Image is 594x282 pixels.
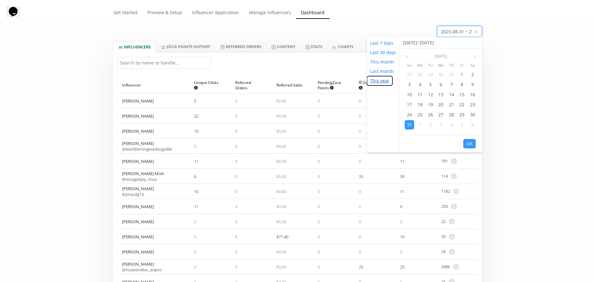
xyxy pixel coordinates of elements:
[318,249,320,255] span: 0
[142,7,187,19] a: Preview & Setup
[441,249,446,255] span: 24
[404,110,414,120] div: 24 Aug 2025
[425,69,436,80] div: 29 Jul 2025
[449,102,454,108] span: 21
[405,100,414,109] div: 17
[470,91,475,97] span: 16
[194,204,198,209] span: 11
[122,98,154,104] div: [PERSON_NAME]
[359,219,361,224] span: 0
[276,158,286,164] span: $ 0.00
[359,204,361,209] span: 0
[235,128,237,134] span: 0
[446,69,457,80] div: 31 Jul 2025
[359,264,363,270] span: 25
[359,113,361,119] span: 0
[441,203,448,209] span: 253
[405,80,414,89] div: 3
[436,80,446,90] div: 06 Aug 2025
[438,112,443,118] span: 27
[194,143,196,149] span: 0
[436,100,446,109] div: 20
[194,189,198,194] span: 10
[359,234,361,240] span: 0
[367,76,392,86] button: This year
[425,100,436,110] div: 19 Aug 2025
[235,77,266,93] div: Referred Orders
[457,120,467,130] div: 5
[194,219,196,224] span: 0
[122,267,162,273] a: @rosiestreker_aclpro
[194,249,196,255] span: 0
[403,53,411,60] button: Previous month
[441,173,448,179] span: 114
[276,249,286,255] span: $ 0.00
[467,100,478,110] div: 23 Aug 2025
[436,80,446,89] div: 6
[446,110,457,120] div: 28 Aug 2025
[418,112,423,118] span: 25
[471,81,474,87] span: 9
[276,143,286,149] span: $ 0.00
[446,80,457,90] div: 07 Aug 2025
[407,112,412,118] span: 24
[235,143,237,149] span: 0
[194,113,198,119] span: 22
[359,174,363,179] span: 33
[194,80,220,91] span: Unique Clicks
[235,174,237,179] span: 0
[428,71,433,77] span: 29
[415,90,425,100] div: 11 Aug 2025
[449,91,454,97] span: 14
[449,71,454,77] span: 31
[449,249,455,255] span: +
[194,128,198,134] span: 10
[318,174,320,179] span: 0
[470,112,475,118] span: 30
[457,110,467,119] div: 29
[318,113,320,119] span: 0
[437,26,482,37] input: Select date range
[428,112,433,118] span: 26
[122,146,172,152] a: @worldstrongestdiscgolfer
[415,69,425,80] div: 28 Jul 2025
[359,80,385,91] span: Züca Points
[473,54,477,58] svg: angle right
[122,191,144,197] a: @jmacdg13
[457,80,467,89] div: 8
[425,110,436,120] div: 26 Aug 2025
[415,120,425,130] div: 01 Sep 2025
[451,158,457,164] span: +
[415,110,425,120] div: 25 Aug 2025
[450,81,453,87] span: 7
[415,80,425,89] div: 4
[461,122,463,128] span: 5
[367,48,399,57] button: Last 30 days
[276,189,286,194] span: $ 0.00
[276,204,286,209] span: $ 0.00
[441,188,450,194] span: 1182
[457,100,467,109] div: 22
[468,90,477,99] div: 16
[318,189,320,194] span: 0
[122,171,164,182] div: [PERSON_NAME] MUA
[117,57,211,69] input: Search by name or handle...
[235,204,237,209] span: 0
[428,102,433,108] span: 19
[467,90,478,100] div: 16 Aug 2025
[276,113,286,119] span: $ 0.00
[461,81,463,87] span: 8
[359,158,361,164] span: 0
[415,90,425,99] div: 11
[407,71,412,77] span: 27
[404,120,414,130] div: 31 Aug 2025
[425,120,436,130] div: 02 Sep 2025
[235,98,237,104] span: 0
[459,91,464,97] span: 15
[405,70,414,79] div: 27
[122,141,172,152] div: [PERSON_NAME]
[122,128,154,134] div: [PERSON_NAME]
[419,81,421,87] span: 4
[474,30,478,34] svg: close
[400,234,404,240] span: 10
